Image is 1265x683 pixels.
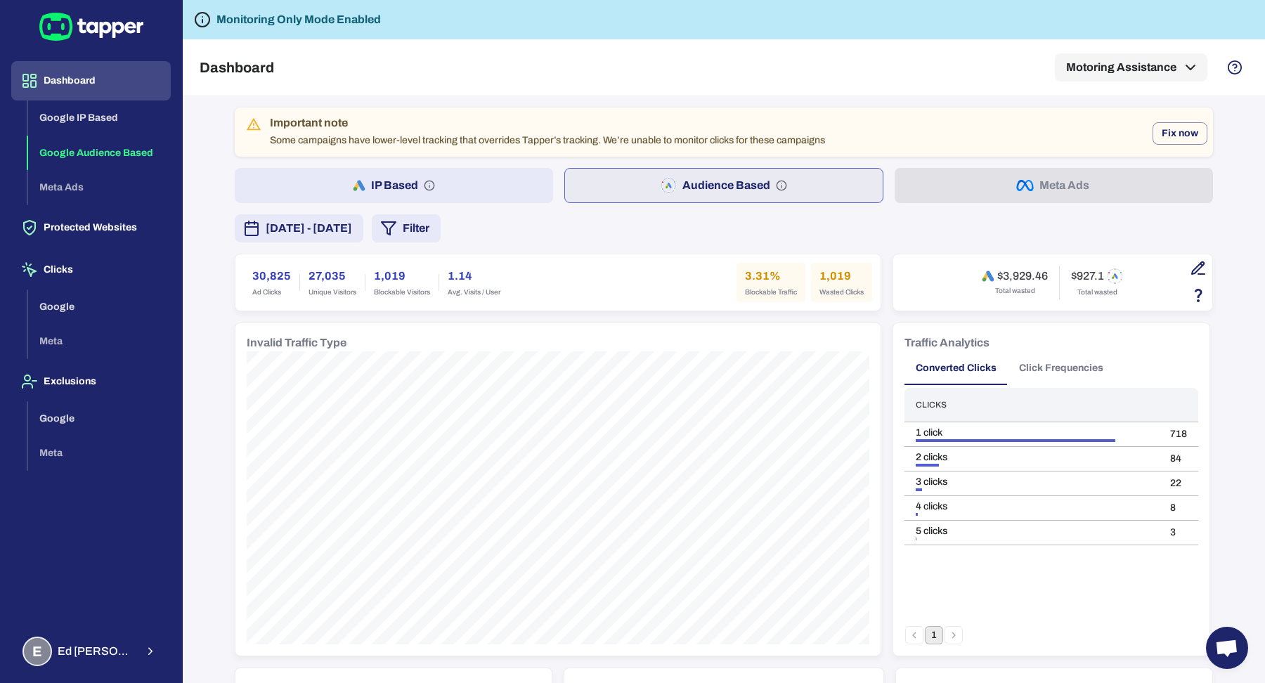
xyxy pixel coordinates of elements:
button: EEd [PERSON_NAME] [11,631,171,672]
nav: pagination navigation [904,626,964,644]
div: Some campaigns have lower-level tracking that overrides Tapper’s tracking. We’re unable to monito... [270,112,825,152]
button: Audience Based [564,168,884,203]
button: Dashboard [11,61,171,100]
span: Blockable Traffic [745,287,797,297]
a: Google [28,299,171,311]
button: Fix now [1153,122,1207,145]
div: E [22,637,52,666]
div: 4 clicks [916,500,1148,513]
button: Converted Clicks [904,351,1008,385]
button: Filter [372,214,441,242]
div: 2 clicks [916,451,1148,464]
a: Google [28,411,171,423]
button: Motoring Assistance [1055,53,1207,82]
button: page 1 [925,626,943,644]
a: Exclusions [11,375,171,386]
h5: Dashboard [200,59,274,76]
a: Google IP Based [28,111,171,123]
a: Clicks [11,263,171,275]
div: 1 click [916,427,1148,439]
h6: Traffic Analytics [904,334,990,351]
span: Ad Clicks [252,287,291,297]
a: Dashboard [11,74,171,86]
button: Google [28,401,171,436]
h6: Monitoring Only Mode Enabled [216,11,381,28]
span: Ed [PERSON_NAME] [58,644,136,658]
h6: $927.1 [1071,269,1104,283]
button: Google IP Based [28,100,171,136]
h6: 1,019 [374,268,430,285]
h6: 1,019 [819,268,864,285]
button: IP Based [235,168,553,203]
span: [DATE] - [DATE] [266,220,352,237]
span: Total wasted [1077,287,1117,297]
button: Clicks [11,250,171,290]
a: Protected Websites [11,221,171,233]
button: Google Audience Based [28,136,171,171]
th: Clicks [904,388,1159,422]
button: Click Frequencies [1008,351,1115,385]
span: Total wasted [995,286,1035,296]
span: Avg. Visits / User [448,287,500,297]
td: 718 [1159,422,1198,447]
button: [DATE] - [DATE] [235,214,363,242]
div: 5 clicks [916,525,1148,538]
div: Open chat [1206,627,1248,669]
button: Google [28,290,171,325]
h6: 27,035 [309,268,356,285]
svg: IP based: Search, Display, and Shopping. [424,180,435,191]
h6: 3.31% [745,268,797,285]
td: 84 [1159,447,1198,471]
h6: 1.14 [448,268,500,285]
button: Estimation based on the quantity of invalid click x cost-per-click. [1186,283,1210,307]
span: Blockable Visitors [374,287,430,297]
svg: Audience based: Search, Display, Shopping, Video Performance Max, Demand Generation [776,180,787,191]
div: 3 clicks [916,476,1148,488]
button: Exclusions [11,362,171,401]
h6: Invalid Traffic Type [247,334,346,351]
div: Important note [270,116,825,130]
a: Google Audience Based [28,145,171,157]
td: 22 [1159,471,1198,496]
h6: $3,929.46 [997,269,1048,283]
h6: 30,825 [252,268,291,285]
td: 8 [1159,496,1198,521]
button: Protected Websites [11,208,171,247]
svg: Tapper is not blocking any fraudulent activity for this domain [194,11,211,28]
span: Unique Visitors [309,287,356,297]
span: Wasted Clicks [819,287,864,297]
td: 3 [1159,521,1198,545]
